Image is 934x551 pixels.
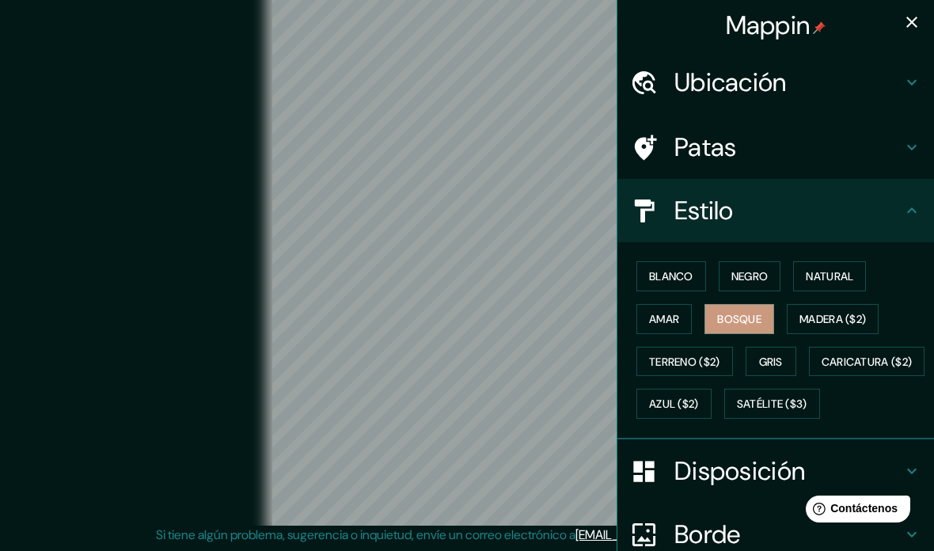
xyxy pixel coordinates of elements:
font: Natural [806,269,853,283]
div: Disposición [617,439,934,503]
font: Caricatura ($2) [822,355,913,369]
font: Gris [759,355,783,369]
font: Estilo [674,194,734,227]
button: Amar [636,304,692,334]
div: Patas [617,116,934,179]
iframe: Lanzador de widgets de ayuda [793,489,917,534]
font: Disposición [674,454,805,488]
font: Mappin [726,9,811,42]
button: Azul ($2) [636,389,712,419]
button: Negro [719,261,781,291]
font: Azul ($2) [649,397,699,412]
font: Bosque [717,312,761,326]
button: Terreno ($2) [636,347,733,377]
button: Satélite ($3) [724,389,820,419]
font: Borde [674,518,741,551]
button: Bosque [704,304,774,334]
button: Madera ($2) [787,304,879,334]
a: [EMAIL_ADDRESS][DOMAIN_NAME] [575,526,771,543]
div: Estilo [617,179,934,242]
font: Blanco [649,269,693,283]
font: Negro [731,269,769,283]
font: Satélite ($3) [737,397,807,412]
button: Blanco [636,261,706,291]
font: Amar [649,312,679,326]
div: Ubicación [617,51,934,114]
font: Patas [674,131,737,164]
font: Madera ($2) [799,312,866,326]
font: Ubicación [674,66,787,99]
button: Natural [793,261,866,291]
font: Si tiene algún problema, sugerencia o inquietud, envíe un correo electrónico a [156,526,575,543]
button: Caricatura ($2) [809,347,925,377]
font: Terreno ($2) [649,355,720,369]
button: Gris [746,347,796,377]
img: pin-icon.png [813,21,826,34]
